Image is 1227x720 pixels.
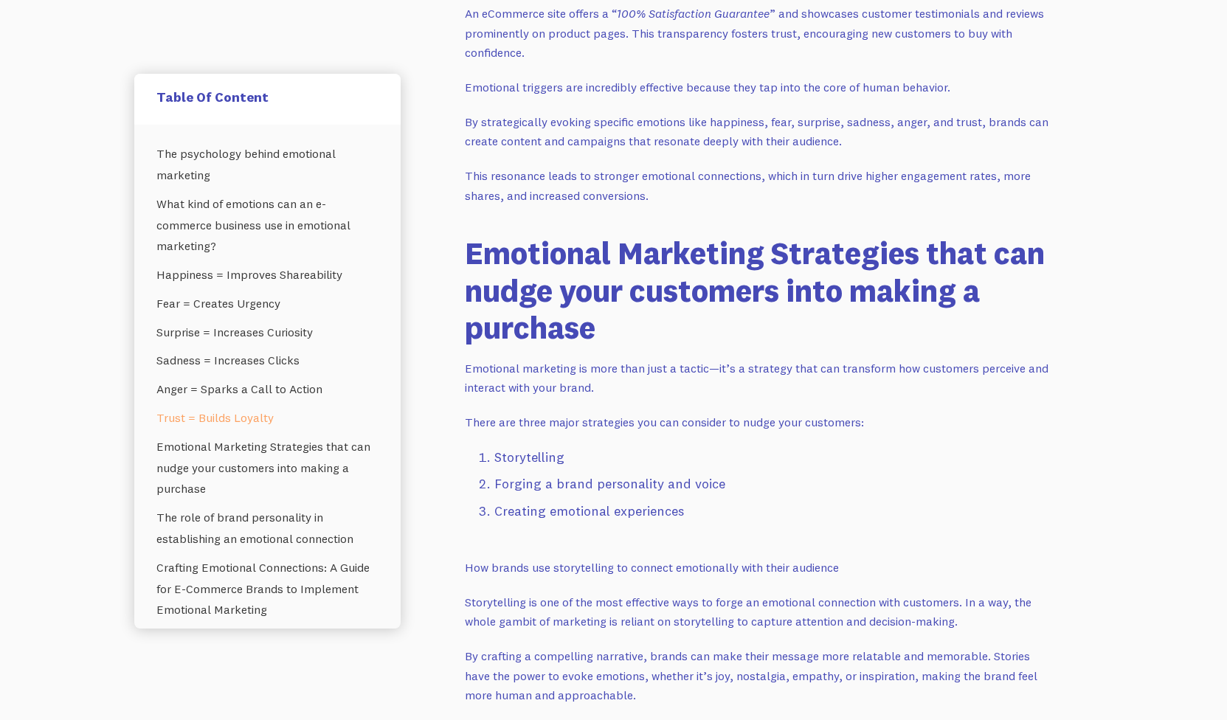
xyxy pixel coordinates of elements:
p: By crafting a compelling narrative, brands can make their message more relatable and memorable. S... [465,646,1055,705]
a: The psychology behind emotional marketing [156,139,379,190]
p: This resonance leads to stronger emotional connections, which in turn drive higher engagement rat... [465,166,1055,205]
p: An eCommerce site offers a “ ” and showcases customer testimonials and reviews prominently on pro... [465,4,1055,63]
p: Emotional triggers are incredibly effective because they tap into the core of human behavior. [465,77,1055,97]
p: Emotional marketing is more than just a tactic—it’s a strategy that can transform how customers p... [465,359,1055,398]
a: Identifying the Right Emotions for Your Brand [156,625,379,675]
a: Sadness = Increases Clicks [156,347,379,375]
a: What kind of emotions can an e-commerce business use in emotional marketing? [156,190,379,260]
a: Fear = Creates Urgency [156,289,379,318]
a: Surprise = Increases Curiosity [156,318,379,347]
em: 100% Satisfaction Guarantee [617,6,770,21]
a: Emotional Marketing Strategies that can nudge your customers into making a purchase [156,432,379,503]
a: The role of brand personality in establishing an emotional connection [156,504,379,554]
p: By strategically evoking specific emotions like happiness, fear, surprise, sadness, anger, and tr... [465,112,1055,151]
h5: Table Of Content [156,89,379,105]
li: Creating emotional experiences [494,501,1055,522]
a: Crafting Emotional Connections: A Guide for E-Commerce Brands to Implement Emotional Marketing [156,553,379,624]
p: Storytelling is one of the most effective ways to forge an emotional connection with customers. I... [465,592,1055,631]
a: Happiness = Improves Shareability [156,260,379,289]
li: Storytelling [494,447,1055,468]
li: Forging a brand personality and voice [494,474,1055,495]
p: There are three major strategies you can consider to nudge your customers: [465,412,1055,432]
a: Trust = Builds Loyalty [156,404,379,432]
a: Anger = Sparks a Call to Action [156,375,379,404]
h2: Emotional Marketing Strategies that can nudge your customers into making a purchase [465,235,1055,346]
p: How brands use storytelling to connect emotionally with their audience [465,558,1055,578]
